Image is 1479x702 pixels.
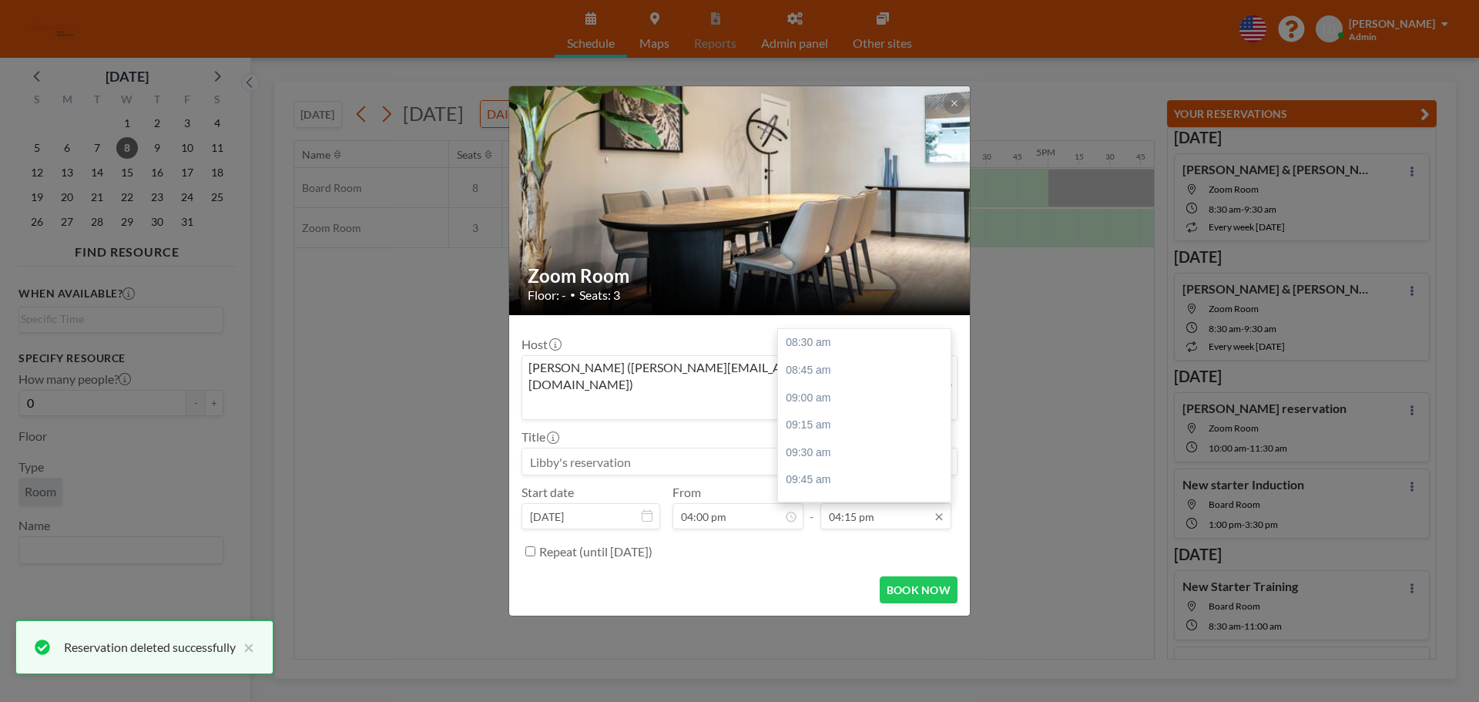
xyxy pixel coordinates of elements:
[528,264,953,287] h2: Zoom Room
[524,396,931,416] input: Search for option
[509,46,971,354] img: 537.jpg
[778,439,958,467] div: 09:30 am
[528,287,566,303] span: Floor: -
[778,466,958,494] div: 09:45 am
[778,411,958,439] div: 09:15 am
[522,485,574,500] label: Start date
[778,329,958,357] div: 08:30 am
[778,385,958,412] div: 09:00 am
[570,289,575,301] span: •
[810,490,814,524] span: -
[880,576,957,603] button: BOOK NOW
[522,429,558,445] label: Title
[778,357,958,385] div: 08:45 am
[236,638,254,657] button: close
[522,337,560,352] label: Host
[579,287,620,303] span: Seats: 3
[64,638,236,657] div: Reservation deleted successfully
[522,356,957,420] div: Search for option
[525,359,930,394] span: [PERSON_NAME] ([PERSON_NAME][EMAIL_ADDRESS][DOMAIN_NAME])
[522,448,957,475] input: Libby's reservation
[672,485,701,500] label: From
[539,544,652,559] label: Repeat (until [DATE])
[778,494,958,522] div: 10:00 am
